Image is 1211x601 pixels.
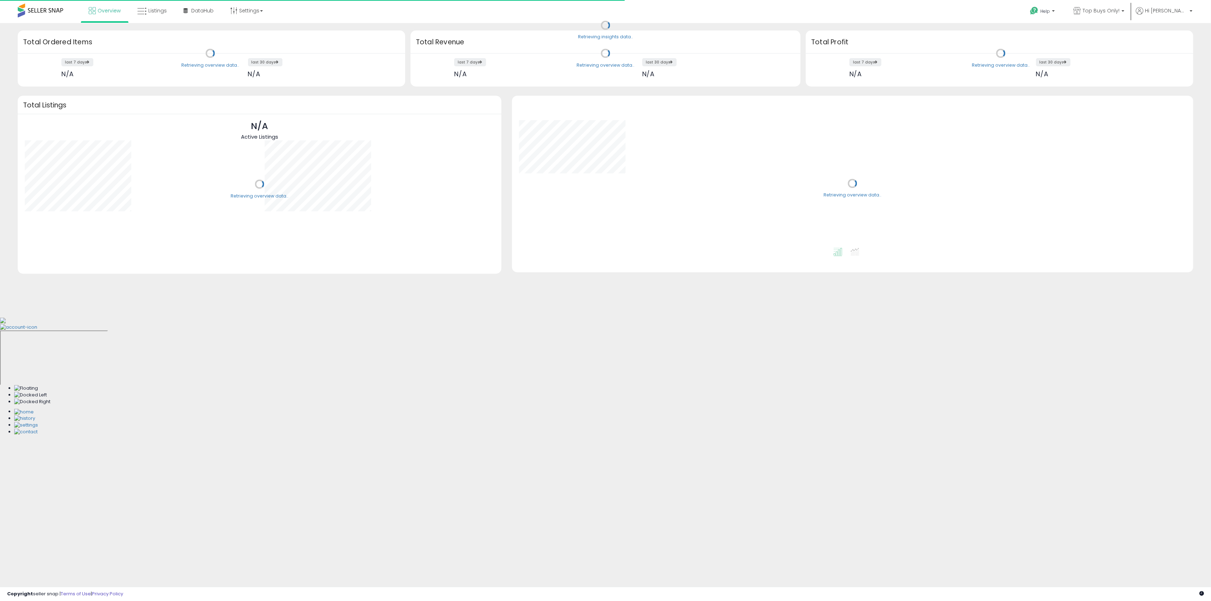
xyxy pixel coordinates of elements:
span: Overview [98,7,121,14]
a: Hi [PERSON_NAME] [1136,7,1193,23]
span: Top Buys Only! [1083,7,1119,14]
div: Retrieving overview data.. [824,192,881,199]
span: Help [1040,8,1050,14]
div: Retrieving overview data.. [972,62,1030,68]
img: Contact [14,429,38,435]
div: Retrieving overview data.. [181,62,239,68]
span: Hi [PERSON_NAME] [1145,7,1188,14]
img: Docked Left [14,392,47,399]
div: Retrieving overview data.. [231,193,288,199]
img: Settings [14,422,38,429]
img: Docked Right [14,399,50,405]
div: Retrieving overview data.. [577,62,634,68]
a: Help [1024,1,1062,23]
span: Listings [148,7,167,14]
img: History [14,415,35,422]
img: Floating [14,385,38,392]
span: DataHub [191,7,214,14]
i: Get Help [1030,6,1039,15]
img: Home [14,409,34,416]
